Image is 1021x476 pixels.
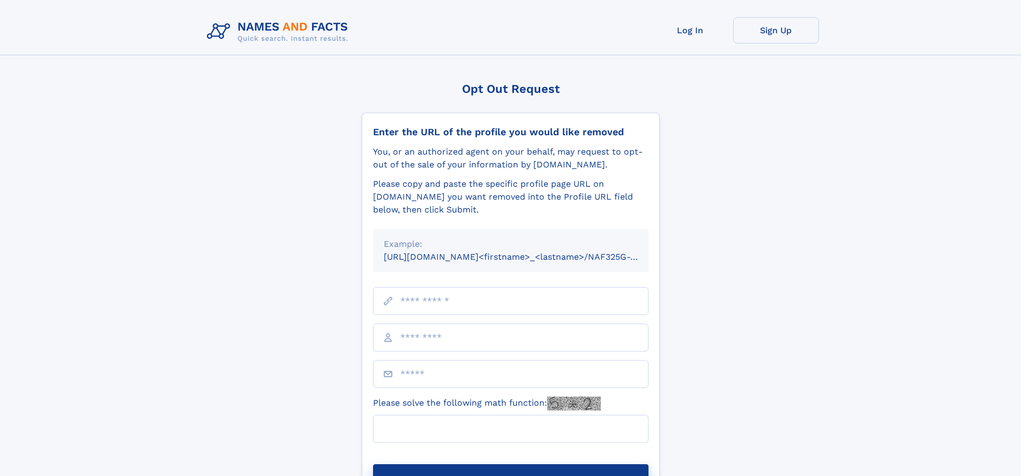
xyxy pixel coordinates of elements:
[733,17,819,43] a: Sign Up
[384,238,638,251] div: Example:
[373,178,649,216] div: Please copy and paste the specific profile page URL on [DOMAIN_NAME] you want removed into the Pr...
[362,82,660,96] div: Opt Out Request
[373,145,649,171] div: You, or an authorized agent on your behalf, may request to opt-out of the sale of your informatio...
[384,252,669,262] small: [URL][DOMAIN_NAME]<firstname>_<lastname>/NAF325G-xxxxxxxx
[647,17,733,43] a: Log In
[373,126,649,138] div: Enter the URL of the profile you would like removed
[203,17,357,46] img: Logo Names and Facts
[373,397,601,411] label: Please solve the following math function:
